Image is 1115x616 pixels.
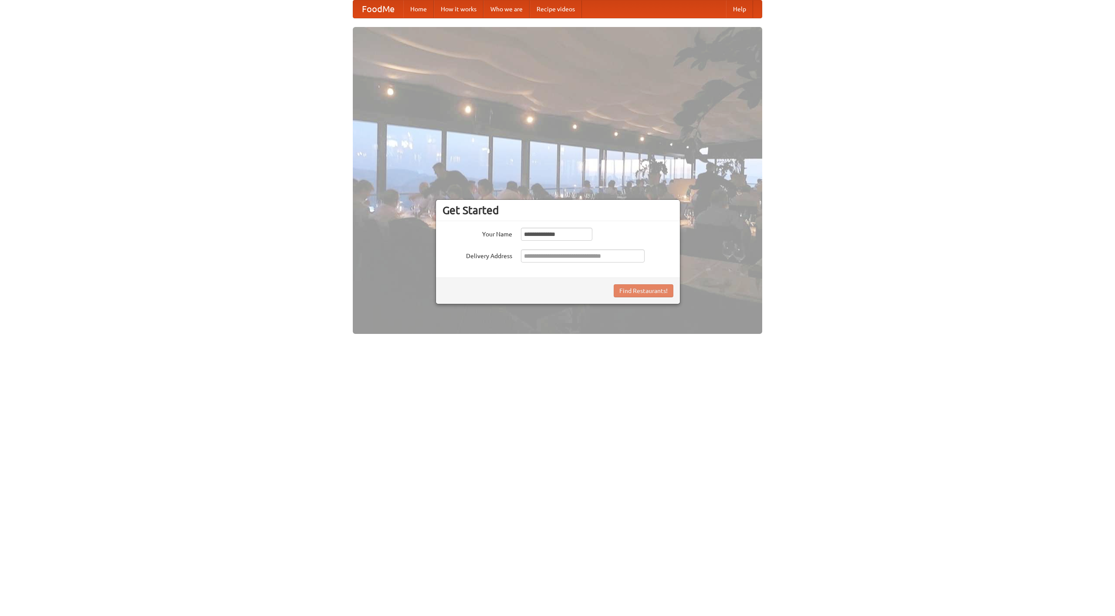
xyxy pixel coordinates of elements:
a: Home [403,0,434,18]
label: Your Name [443,228,512,239]
a: Who we are [483,0,530,18]
label: Delivery Address [443,249,512,260]
a: How it works [434,0,483,18]
a: Recipe videos [530,0,582,18]
a: FoodMe [353,0,403,18]
button: Find Restaurants! [614,284,673,297]
a: Help [726,0,753,18]
h3: Get Started [443,204,673,217]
